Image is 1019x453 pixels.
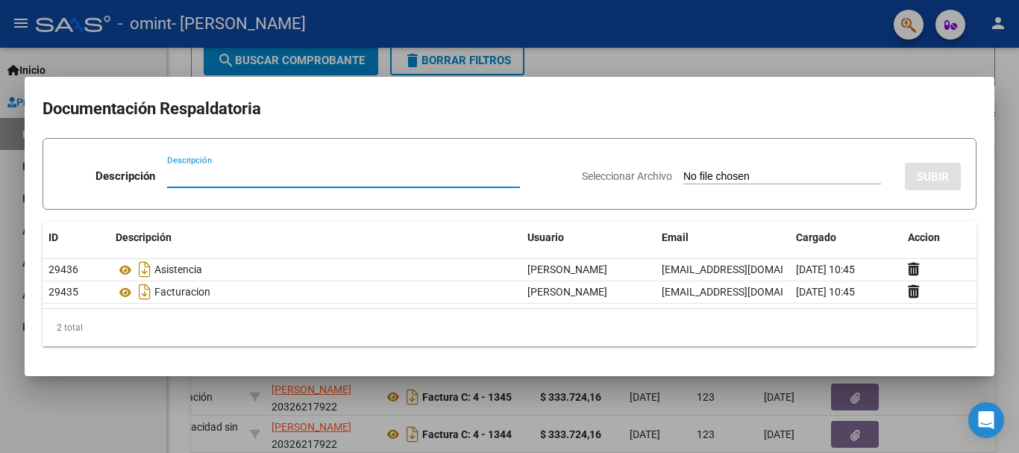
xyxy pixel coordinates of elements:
span: ID [48,231,58,243]
span: SUBIR [917,170,949,184]
datatable-header-cell: Descripción [110,222,521,254]
span: [DATE] 10:45 [796,286,855,298]
i: Descargar documento [135,257,154,281]
span: Seleccionar Archivo [582,170,672,182]
span: Cargado [796,231,836,243]
span: [EMAIL_ADDRESS][DOMAIN_NAME] [662,263,827,275]
datatable-header-cell: Accion [902,222,976,254]
span: [DATE] 10:45 [796,263,855,275]
span: 29436 [48,263,78,275]
span: [EMAIL_ADDRESS][DOMAIN_NAME] [662,286,827,298]
span: Accion [908,231,940,243]
h2: Documentación Respaldatoria [43,95,976,123]
datatable-header-cell: Usuario [521,222,656,254]
div: Asistencia [116,257,515,281]
span: Email [662,231,689,243]
div: Facturacion [116,280,515,304]
div: 2 total [43,309,976,346]
span: Usuario [527,231,564,243]
button: SUBIR [905,163,961,190]
div: Open Intercom Messenger [968,402,1004,438]
span: [PERSON_NAME] [527,286,607,298]
datatable-header-cell: Cargado [790,222,902,254]
span: Descripción [116,231,172,243]
i: Descargar documento [135,280,154,304]
span: [PERSON_NAME] [527,263,607,275]
span: 29435 [48,286,78,298]
datatable-header-cell: Email [656,222,790,254]
datatable-header-cell: ID [43,222,110,254]
p: Descripción [95,168,155,185]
